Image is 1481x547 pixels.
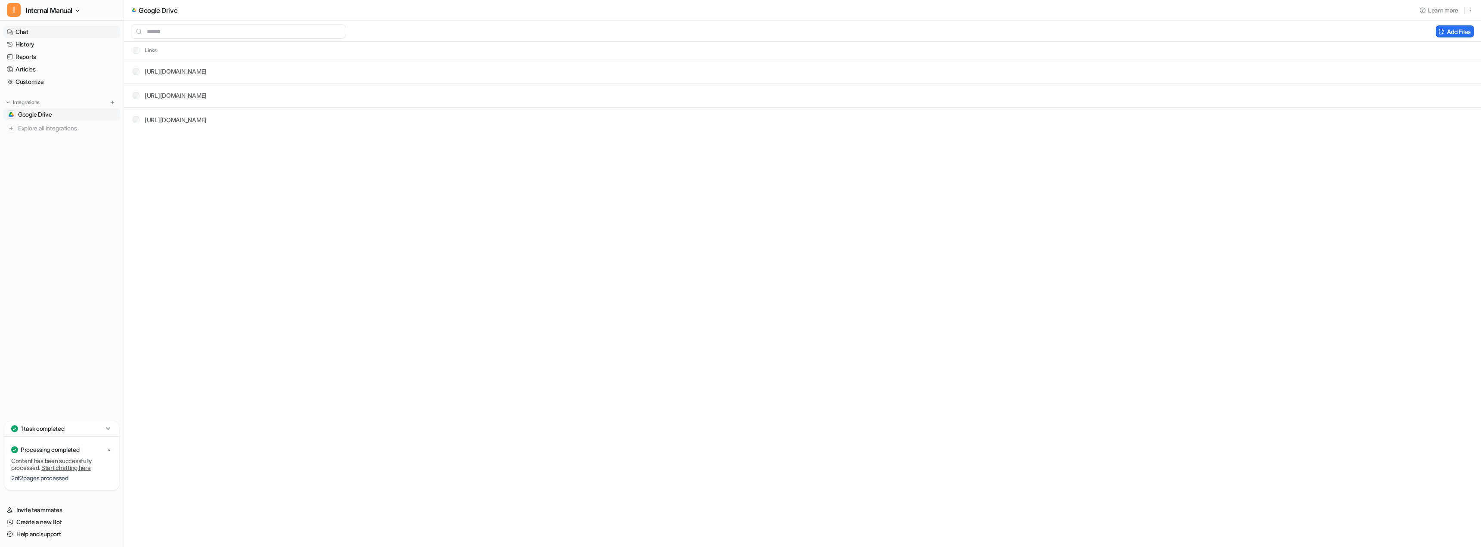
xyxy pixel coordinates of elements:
[5,99,11,105] img: expand menu
[3,122,120,134] a: Explore all integrations
[21,424,65,433] p: 1 task completed
[9,112,14,117] img: Google Drive
[126,45,157,56] th: Links
[145,92,207,99] a: [URL][DOMAIN_NAME]
[3,528,120,540] a: Help and support
[3,98,42,107] button: Integrations
[7,3,21,17] span: I
[41,464,91,471] a: Start chatting here
[7,124,15,133] img: explore all integrations
[3,63,120,75] a: Articles
[132,8,136,12] img: google_drive icon
[3,108,120,121] a: Google DriveGoogle Drive
[18,121,117,135] span: Explore all integrations
[3,516,120,528] a: Create a new Bot
[21,445,79,454] p: Processing completed
[18,110,52,119] span: Google Drive
[3,76,120,88] a: Customize
[26,4,72,16] span: Internal Manual
[3,51,120,63] a: Reports
[11,457,112,471] p: Content has been successfully processed.
[1436,25,1474,37] button: Add Files
[1428,6,1458,15] span: Learn more
[11,475,112,482] p: 2 of 2 pages processed
[1416,3,1462,17] button: Learn more
[139,6,177,15] p: Google Drive
[13,99,40,106] p: Integrations
[3,26,120,38] a: Chat
[145,68,207,75] a: [URL][DOMAIN_NAME]
[3,504,120,516] a: Invite teammates
[3,38,120,50] a: History
[109,99,115,105] img: menu_add.svg
[145,116,207,124] a: [URL][DOMAIN_NAME]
